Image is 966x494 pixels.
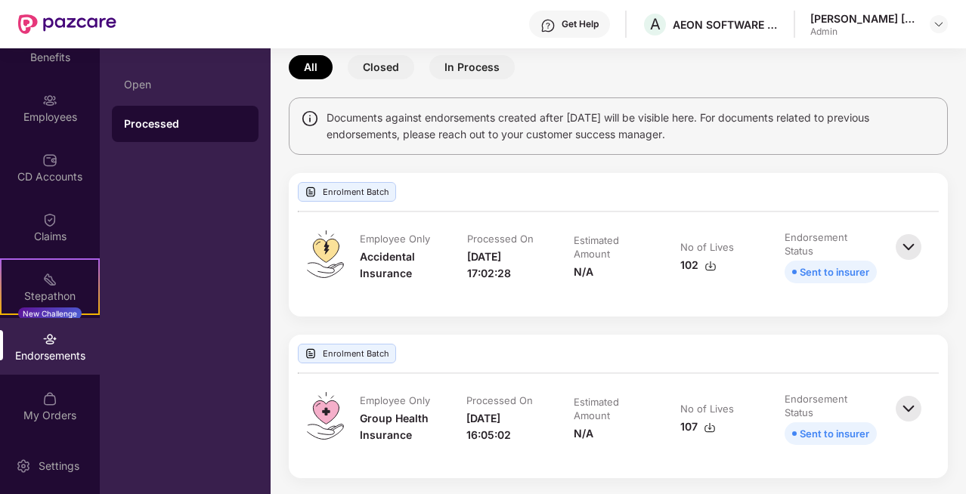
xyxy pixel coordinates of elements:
[298,182,396,202] div: Enrolment Batch
[466,394,533,407] div: Processed On
[680,402,734,415] div: No of Lives
[574,264,593,280] div: N/A
[680,257,717,273] div: 102
[810,26,916,38] div: Admin
[16,458,31,474] img: svg+xml;base64,PHN2ZyBpZD0iU2V0dGluZy0yMHgyMCIgeG1sbnM9Imh0dHA6Ly93d3cudzMub3JnLzIwMDAvc3ZnIiB3aW...
[467,232,534,245] div: Processed On
[574,233,647,261] div: Estimated Amount
[785,230,874,258] div: Endorsement Status
[348,55,414,79] button: Closed
[800,264,869,280] div: Sent to insurer
[124,79,246,91] div: Open
[289,55,333,79] button: All
[307,392,344,440] img: svg+xml;base64,PHN2ZyB4bWxucz0iaHR0cDovL3d3dy53My5vcmcvMjAwMC9zdmciIHdpZHRoPSI0OS4zMiIgaGVpZ2h0PS...
[124,116,246,131] div: Processed
[42,153,57,168] img: svg+xml;base64,PHN2ZyBpZD0iQ0RfQWNjb3VudHMiIGRhdGEtbmFtZT0iQ0QgQWNjb3VudHMiIHhtbG5zPSJodHRwOi8vd3...
[680,418,716,435] div: 107
[562,18,599,30] div: Get Help
[42,212,57,227] img: svg+xml;base64,PHN2ZyBpZD0iQ2xhaW0iIHhtbG5zPSJodHRwOi8vd3d3LnczLm9yZy8yMDAwL3N2ZyIgd2lkdGg9IjIwIi...
[540,18,556,33] img: svg+xml;base64,PHN2ZyBpZD0iSGVscC0zMngzMiIgeG1sbnM9Imh0dHA6Ly93d3cudzMub3JnLzIwMDAvc3ZnIiB3aWR0aD...
[704,260,717,272] img: svg+xml;base64,PHN2ZyBpZD0iRG93bmxvYWQtMzJ4MzIiIHhtbG5zPSJodHRwOi8vd3d3LnczLm9yZy8yMDAwL3N2ZyIgd2...
[680,240,734,254] div: No of Lives
[933,18,945,30] img: svg+xml;base64,PHN2ZyBpZD0iRHJvcGRvd24tMzJ4MzIiIHhtbG5zPSJodHRwOi8vd3d3LnczLm9yZy8yMDAwL3N2ZyIgd2...
[785,392,874,419] div: Endorsement Status
[42,332,57,347] img: svg+xml;base64,PHN2ZyBpZD0iRW5kb3JzZW1lbnRzIiB4bWxucz0iaHR0cDovL3d3dy53My5vcmcvMjAwMC9zdmciIHdpZH...
[466,410,543,443] div: [DATE] 16:05:02
[2,289,98,304] div: Stepathon
[305,347,317,360] img: svg+xml;base64,PHN2ZyBpZD0iVXBsb2FkX0xvZ3MiIGRhdGEtbmFtZT0iVXBsb2FkIExvZ3MiIHhtbG5zPSJodHRwOi8vd3...
[429,55,515,79] button: In Process
[42,93,57,108] img: svg+xml;base64,PHN2ZyBpZD0iRW1wbG95ZWVzIiB4bWxucz0iaHR0cDovL3d3dy53My5vcmcvMjAwMC9zdmciIHdpZHRoPS...
[305,186,317,198] img: svg+xml;base64,PHN2ZyBpZD0iVXBsb2FkX0xvZ3MiIGRhdGEtbmFtZT0iVXBsb2FkIExvZ3MiIHhtbG5zPSJodHRwOi8vd3...
[810,11,916,26] div: [PERSON_NAME] [PERSON_NAME]
[892,230,925,264] img: svg+xml;base64,PHN2ZyBpZD0iQmFjay0zMngzMiIgeG1sbnM9Imh0dHA6Ly93d3cudzMub3JnLzIwMDAvc3ZnIiB3aWR0aD...
[892,392,925,425] img: svg+xml;base64,PHN2ZyBpZD0iQmFjay0zMngzMiIgeG1sbnM9Imh0dHA6Ly93d3cudzMub3JnLzIwMDAvc3ZnIiB3aWR0aD...
[42,272,57,287] img: svg+xml;base64,PHN2ZyB4bWxucz0iaHR0cDovL3d3dy53My5vcmcvMjAwMC9zdmciIHdpZHRoPSIyMSIgaGVpZ2h0PSIyMC...
[327,110,936,143] span: Documents against endorsements created after [DATE] will be visible here. For documents related t...
[704,421,716,434] img: svg+xml;base64,PHN2ZyBpZD0iRG93bmxvYWQtMzJ4MzIiIHhtbG5zPSJodHRwOi8vd3d3LnczLm9yZy8yMDAwL3N2ZyIgd2...
[307,230,344,278] img: svg+xml;base64,PHN2ZyB4bWxucz0iaHR0cDovL3d3dy53My5vcmcvMjAwMC9zdmciIHdpZHRoPSI0OS4zMiIgaGVpZ2h0PS...
[673,17,779,32] div: AEON SOFTWARE PRIVATE LIMITED
[360,249,437,282] div: Accidental Insurance
[18,14,116,34] img: New Pazcare Logo
[301,110,319,128] img: svg+xml;base64,PHN2ZyBpZD0iSW5mbyIgeG1sbnM9Imh0dHA6Ly93d3cudzMub3JnLzIwMDAvc3ZnIiB3aWR0aD0iMTQiIG...
[360,232,430,245] div: Employee Only
[574,395,647,422] div: Estimated Amount
[467,249,543,282] div: [DATE] 17:02:28
[360,394,430,407] div: Employee Only
[650,15,661,33] span: A
[18,307,82,320] div: New Challenge
[574,425,593,442] div: N/A
[42,391,57,406] img: svg+xml;base64,PHN2ZyBpZD0iTXlfT3JkZXJzIiBkYXRhLW5hbWU9Ik15IE9yZGVycyIgeG1sbnM9Imh0dHA6Ly93d3cudz...
[34,458,84,474] div: Settings
[298,344,396,363] div: Enrolment Batch
[360,410,436,443] div: Group Health Insurance
[800,425,869,442] div: Sent to insurer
